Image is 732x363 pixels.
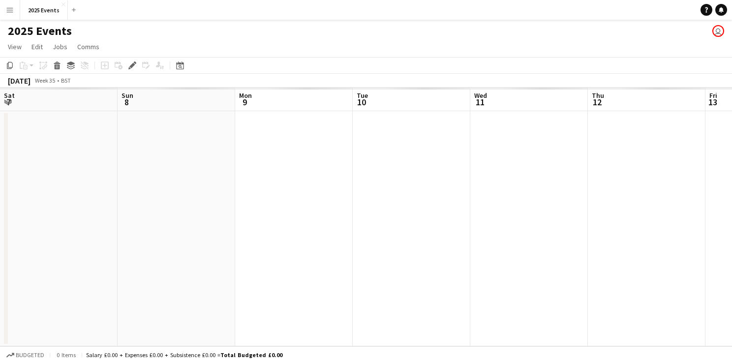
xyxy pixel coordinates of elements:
span: 9 [238,96,252,108]
span: View [8,42,22,51]
span: Budgeted [16,352,44,359]
span: Wed [474,91,487,100]
span: 10 [355,96,368,108]
span: Jobs [53,42,67,51]
h1: 2025 Events [8,24,72,38]
span: Comms [77,42,99,51]
span: Mon [239,91,252,100]
span: 12 [590,96,604,108]
span: 7 [2,96,15,108]
app-user-avatar: Olivia Gill [712,25,724,37]
a: Jobs [49,40,71,53]
span: 11 [473,96,487,108]
button: 2025 Events [20,0,68,20]
a: View [4,40,26,53]
span: Tue [357,91,368,100]
span: Sun [122,91,133,100]
div: BST [61,77,71,84]
div: Salary £0.00 + Expenses £0.00 + Subsistence £0.00 = [86,351,282,359]
span: Week 35 [32,77,57,84]
span: Total Budgeted £0.00 [220,351,282,359]
span: Thu [592,91,604,100]
span: 13 [708,96,717,108]
a: Comms [73,40,103,53]
span: 0 items [54,351,78,359]
a: Edit [28,40,47,53]
span: Sat [4,91,15,100]
span: 8 [120,96,133,108]
button: Budgeted [5,350,46,361]
span: Edit [31,42,43,51]
div: [DATE] [8,76,30,86]
span: Fri [709,91,717,100]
